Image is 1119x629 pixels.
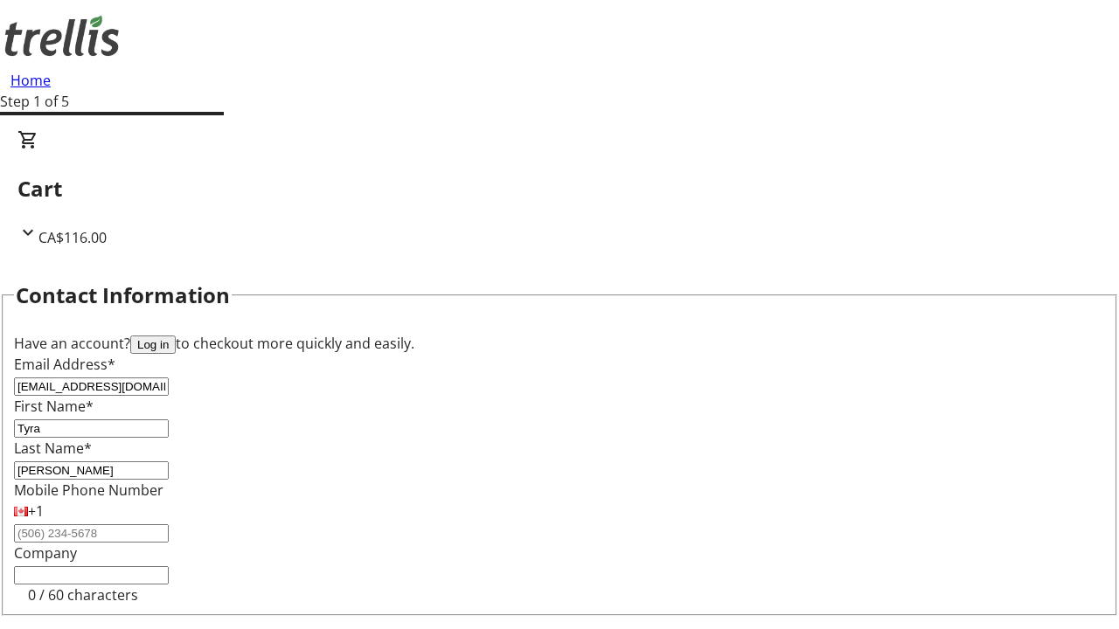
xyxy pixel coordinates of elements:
label: Email Address* [14,355,115,374]
div: Have an account? to checkout more quickly and easily. [14,333,1105,354]
label: Last Name* [14,439,92,458]
button: Log in [130,335,176,354]
span: CA$116.00 [38,228,107,247]
h2: Cart [17,173,1102,204]
tr-character-limit: 0 / 60 characters [28,585,138,605]
h2: Contact Information [16,280,230,311]
label: First Name* [14,397,94,416]
input: (506) 234-5678 [14,524,169,543]
label: Company [14,543,77,563]
div: CartCA$116.00 [17,129,1102,248]
label: Mobile Phone Number [14,480,163,500]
